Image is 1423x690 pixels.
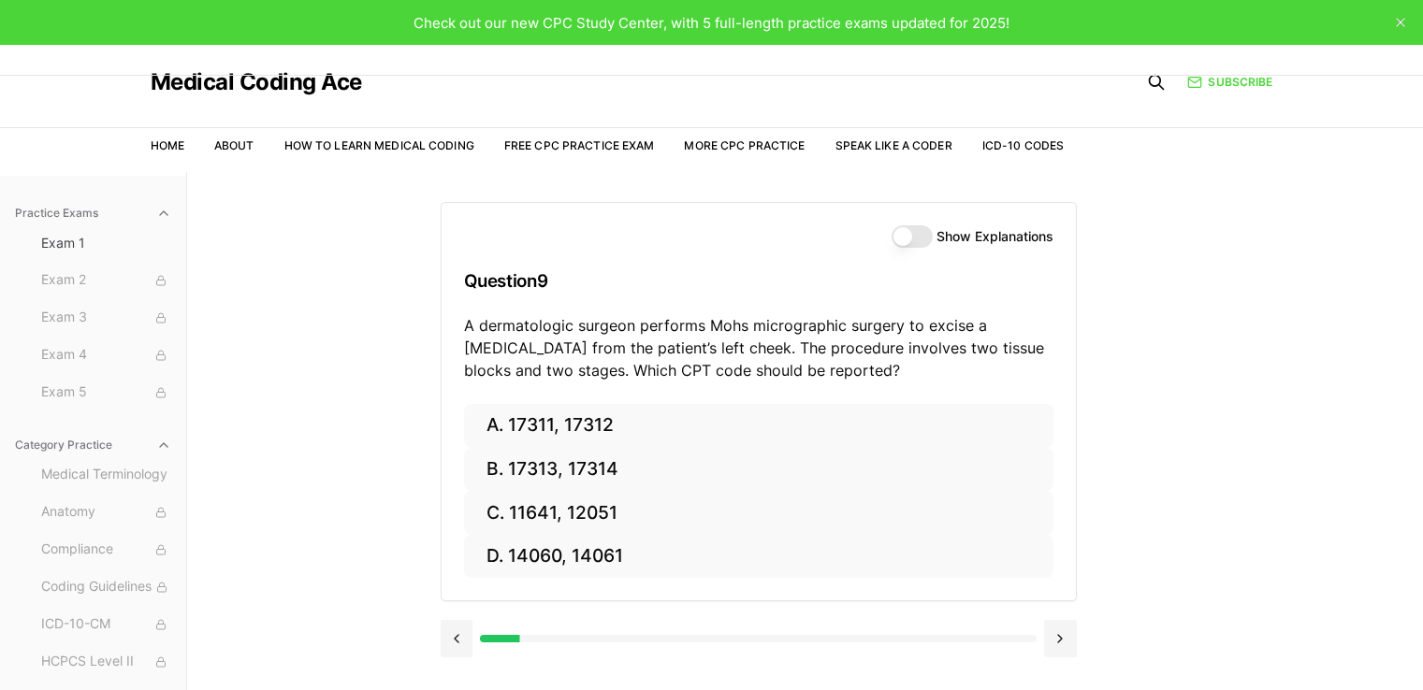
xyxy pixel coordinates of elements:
[464,491,1053,535] button: C. 11641, 12051
[835,138,952,152] a: Speak Like a Coder
[34,228,179,258] button: Exam 1
[41,652,171,672] span: HCPCS Level II
[34,497,179,527] button: Anatomy
[34,610,179,640] button: ICD-10-CM
[464,314,1053,381] p: A dermatologic surgeon performs Mohs micrographic surgery to excise a [MEDICAL_DATA] from the pat...
[34,647,179,677] button: HCPCS Level II
[1187,74,1272,91] a: Subscribe
[214,138,254,152] a: About
[464,404,1053,448] button: A. 17311, 17312
[41,465,171,485] span: Medical Terminology
[464,535,1053,579] button: D. 14060, 14061
[414,14,1009,32] span: Check out our new CPC Study Center, with 5 full-length practice exams updated for 2025!
[464,448,1053,492] button: B. 17313, 17314
[41,270,171,291] span: Exam 2
[1386,7,1416,37] button: close
[464,253,1053,309] h3: Question 9
[41,234,171,252] span: Exam 1
[7,198,179,228] button: Practice Exams
[41,345,171,366] span: Exam 4
[151,71,362,93] a: Medical Coding Ace
[937,230,1053,243] label: Show Explanations
[41,614,171,635] span: ICD-10-CM
[34,378,179,408] button: Exam 5
[34,266,179,295] button: Exam 2
[34,340,179,370] button: Exam 4
[684,138,805,152] a: More CPC Practice
[7,430,179,460] button: Category Practice
[504,138,655,152] a: Free CPC Practice Exam
[151,138,184,152] a: Home
[284,138,474,152] a: How to Learn Medical Coding
[34,572,179,602] button: Coding Guidelines
[41,382,171,403] span: Exam 5
[34,303,179,333] button: Exam 3
[41,502,171,523] span: Anatomy
[41,577,171,597] span: Coding Guidelines
[982,138,1064,152] a: ICD-10 Codes
[41,308,171,328] span: Exam 3
[41,539,171,560] span: Compliance
[34,460,179,490] button: Medical Terminology
[34,535,179,565] button: Compliance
